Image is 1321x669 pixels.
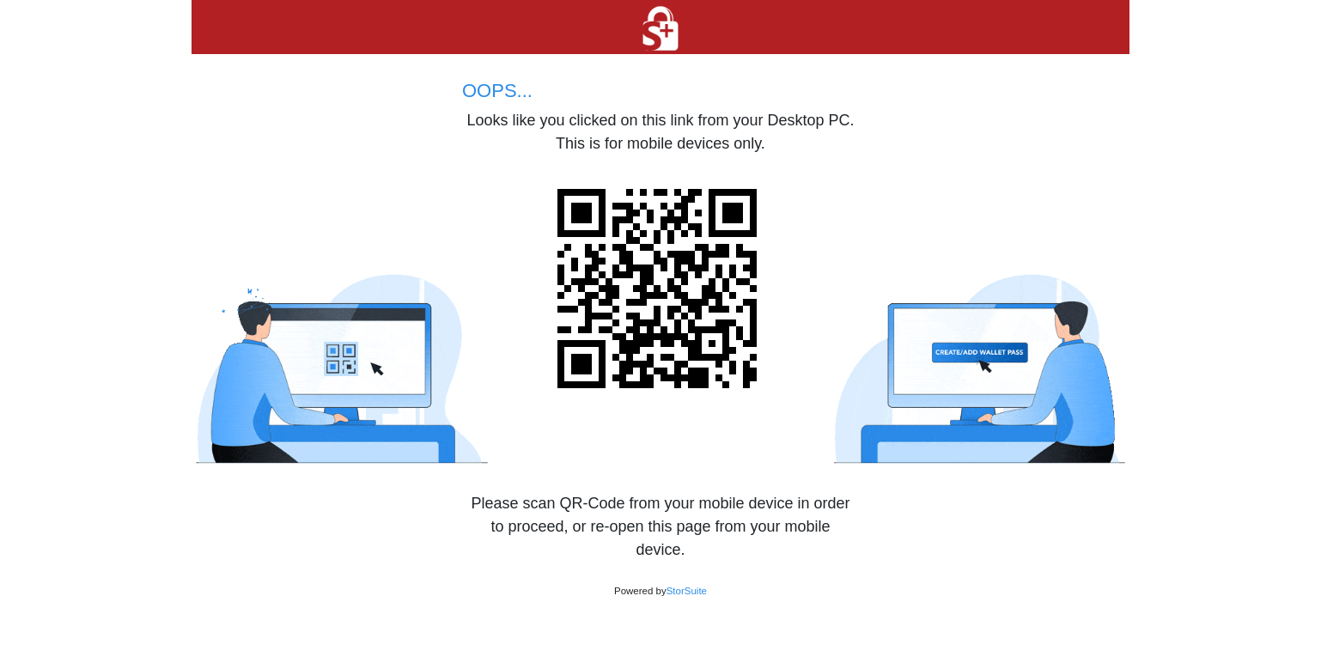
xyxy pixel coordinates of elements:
[462,132,859,155] p: This is for mobile devices only.
[544,175,777,409] img: DvktsvcqhwQAAAABJRU5ErkJggg==
[667,586,707,596] a: StorSuite
[636,3,685,54] img: 1755202969_2bR6Dm5qzS.png
[462,80,859,102] h5: OOPS...
[786,271,1129,465] img: phyrem_qr-code_sign-up_small.gif
[192,271,535,465] img: phyrem_sign-up_confuse_small.gif
[467,575,854,601] p: Powered by
[462,109,859,132] p: Looks like you clicked on this link from your Desktop PC.
[467,492,854,562] p: Please scan QR-Code from your mobile device in order to proceed, or re-open this page from your m...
